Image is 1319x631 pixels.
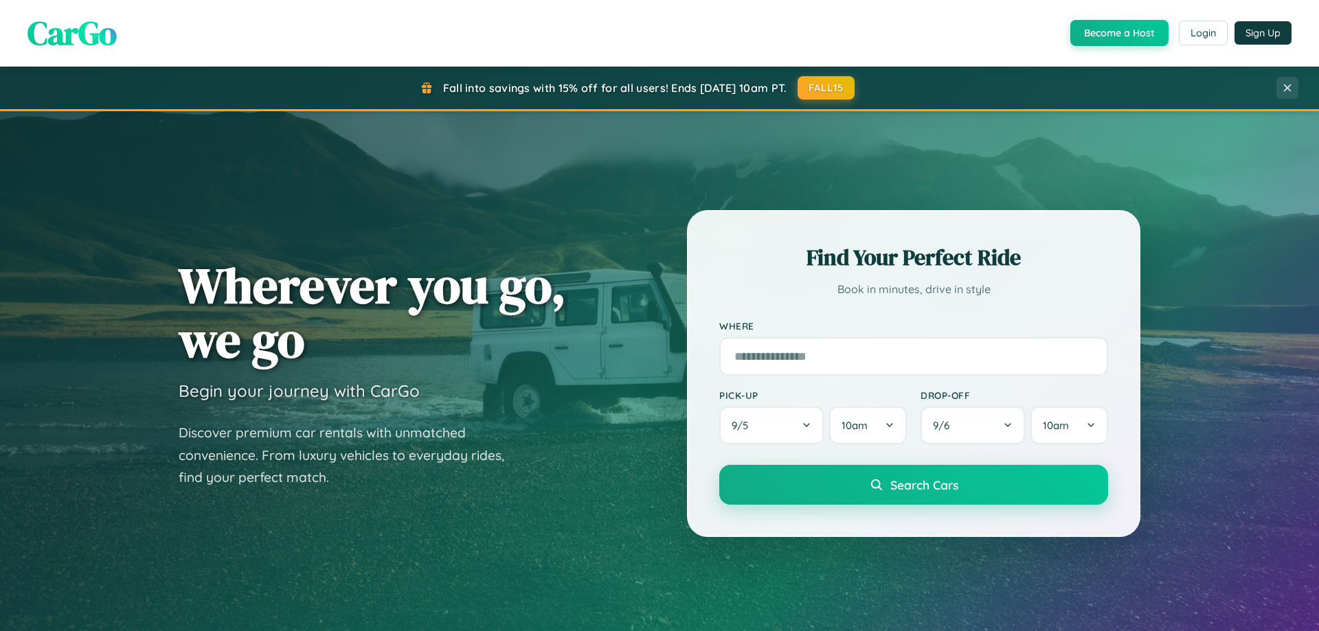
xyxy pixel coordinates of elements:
[719,406,824,444] button: 9/5
[27,10,117,56] span: CarGo
[921,389,1108,401] label: Drop-off
[179,258,566,367] h1: Wherever you go, we go
[719,242,1108,273] h2: Find Your Perfect Ride
[842,419,868,432] span: 10am
[798,76,855,100] button: FALL15
[179,422,522,489] p: Discover premium car rentals with unmatched convenience. From luxury vehicles to everyday rides, ...
[1235,21,1292,45] button: Sign Up
[179,380,420,401] h3: Begin your journey with CarGo
[1070,20,1169,46] button: Become a Host
[933,419,956,432] span: 9 / 6
[1179,21,1228,45] button: Login
[719,320,1108,332] label: Where
[732,419,755,432] span: 9 / 5
[719,465,1108,505] button: Search Cars
[921,406,1025,444] button: 9/6
[719,279,1108,299] p: Book in minutes, drive in style
[890,477,958,492] span: Search Cars
[1043,419,1069,432] span: 10am
[829,406,907,444] button: 10am
[719,389,907,401] label: Pick-up
[443,81,787,95] span: Fall into savings with 15% off for all users! Ends [DATE] 10am PT.
[1030,406,1108,444] button: 10am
